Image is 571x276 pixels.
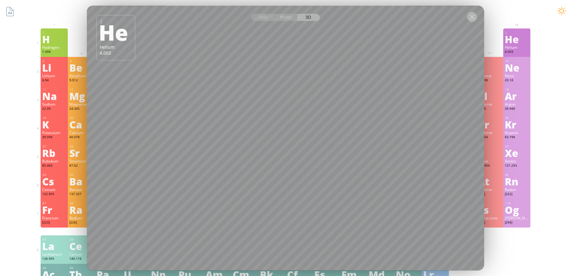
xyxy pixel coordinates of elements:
div: 87 [42,201,66,205]
div: [222] [505,192,529,197]
div: La [42,241,66,251]
div: 85.468 [42,163,66,168]
div: Radon [505,187,529,192]
div: 117 [478,201,502,205]
div: [226] [69,220,93,225]
div: 24.305 [69,107,93,112]
div: 9.012 [69,78,93,83]
div: He [99,22,131,43]
div: H [42,34,66,44]
div: Magnesium [69,102,93,107]
div: 87.62 [69,163,93,168]
div: At [478,176,502,186]
div: 86 [505,173,529,177]
div: 40.078 [69,135,93,140]
div: 58 [70,238,93,242]
div: 85 [478,173,502,177]
div: Francium [42,215,66,220]
div: 57 [42,238,66,242]
div: Calcium [69,130,93,135]
div: 9 [478,59,502,63]
div: Cerium [69,252,93,257]
div: Chlorine [478,102,502,107]
div: [210] [478,192,502,197]
div: 20.18 [505,78,529,83]
h1: Talbica. Interactive chemistry [36,3,535,16]
div: Fr [42,205,66,215]
div: [293] [478,220,502,225]
div: Xe [505,148,529,158]
div: Ts [478,205,502,215]
div: Xenon [505,158,529,163]
div: Krypton [505,130,529,135]
div: 131.293 [505,163,529,168]
div: Mg [69,91,93,101]
div: 39.098 [42,135,66,140]
div: F [478,63,502,73]
div: 88 [70,201,93,205]
div: Beryllium [69,73,93,78]
div: 17 [478,88,502,92]
div: Ar [505,91,529,101]
div: 1.008 [42,50,66,55]
div: 54 [505,144,529,148]
div: 140.116 [69,257,93,262]
div: 11 [42,88,66,92]
div: 20 [70,116,93,120]
div: K [42,119,66,129]
div: Photo [275,14,298,21]
div: Sodium [42,102,66,107]
div: 4 [70,59,93,63]
div: 35.45 [478,107,502,112]
div: Cesium [42,187,66,192]
div: 6.94 [42,78,66,83]
div: 18.998 [478,78,502,83]
div: 4.003 [505,50,529,55]
div: Rn [505,176,529,186]
div: Argon [505,102,529,107]
div: 53 [478,144,502,148]
div: Ce [69,241,93,251]
div: 56 [70,173,93,177]
div: Ba [69,176,93,186]
div: Astatine [478,187,502,192]
div: 19 [42,116,66,120]
div: 36 [505,116,529,120]
div: 90 [70,266,93,270]
div: Neon [505,73,529,78]
div: 12 [70,88,93,92]
div: Helium [505,45,529,50]
div: He [505,34,529,44]
div: [294] [505,220,529,225]
div: Na [42,91,66,101]
div: 18 [505,88,529,92]
div: 138.905 [42,257,66,262]
div: Fluorine [478,73,502,78]
div: [PERSON_NAME] [505,215,529,220]
div: 89 [42,266,66,270]
div: [223] [42,220,66,225]
div: Li [42,63,66,73]
div: Bromine [478,130,502,135]
div: Cs [42,176,66,186]
div: Potassium [42,130,66,135]
div: Barium [69,187,93,192]
div: 118 [505,201,529,205]
div: Ca [69,119,93,129]
div: Info [251,14,275,21]
div: Sr [69,148,93,158]
div: I [478,148,502,158]
div: Tennessine [478,215,502,220]
div: 4.003 [100,50,132,56]
div: 10 [505,59,529,63]
div: 132.905 [42,192,66,197]
div: 126.904 [478,163,502,168]
div: Br [478,119,502,129]
div: Kr [505,119,529,129]
div: Radium [69,215,93,220]
div: 1 [42,31,66,35]
div: Lithium [42,73,66,78]
div: 35 [478,116,502,120]
div: 38 [70,144,93,148]
div: 37 [42,144,66,148]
